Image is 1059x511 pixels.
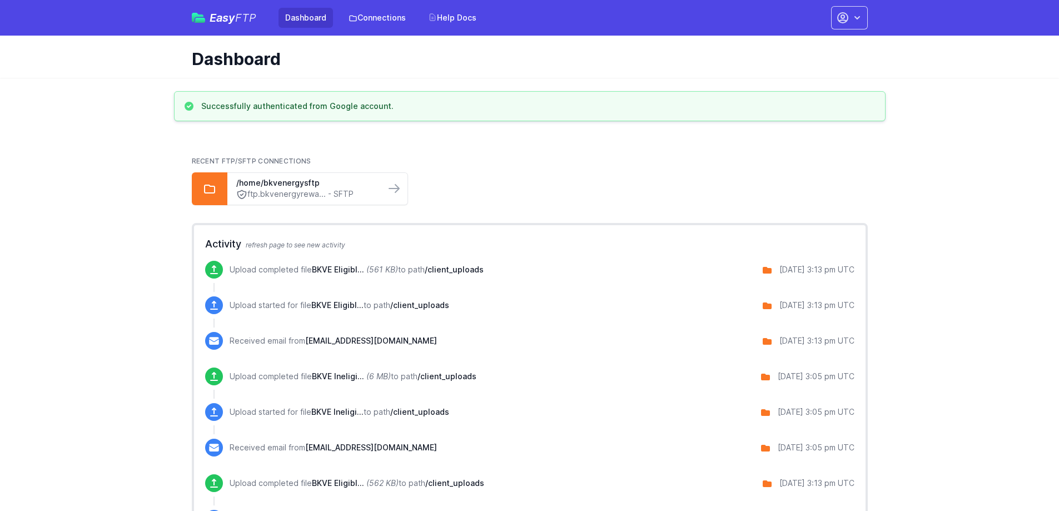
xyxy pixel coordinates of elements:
[778,406,854,418] div: [DATE] 3:05 pm UTC
[1003,455,1046,498] iframe: Drift Widget Chat Controller
[779,478,854,489] div: [DATE] 3:13 pm UTC
[236,188,376,200] a: ftp.bkvenergyrewa... - SFTP
[366,265,398,274] i: (561 KB)
[778,371,854,382] div: [DATE] 3:05 pm UTC
[312,478,364,488] span: BKVE Eligible Rewards Customers.xlsx
[230,442,437,453] p: Received email from
[311,300,364,310] span: BKVE Eligible Rewards Customers.xlsx
[779,264,854,275] div: [DATE] 3:13 pm UTC
[778,442,854,453] div: [DATE] 3:05 pm UTC
[210,12,256,23] span: Easy
[779,335,854,346] div: [DATE] 3:13 pm UTC
[305,443,437,452] span: [EMAIL_ADDRESS][DOMAIN_NAME]
[342,8,412,28] a: Connections
[201,101,394,112] h3: Successfully authenticated from Google account.
[230,371,476,382] p: Upload completed file to path
[230,264,484,275] p: Upload completed file to path
[417,371,476,381] span: /client_uploads
[230,300,449,311] p: Upload started for file to path
[192,13,205,23] img: easyftp_logo.png
[366,371,391,381] i: (6 MB)
[205,236,854,252] h2: Activity
[312,371,364,381] span: BKVE Ineligible Rewards Customers.xlsx
[312,265,364,274] span: BKVE Eligible Rewards Customers.xlsx
[230,478,484,489] p: Upload completed file to path
[235,11,256,24] span: FTP
[425,478,484,488] span: /client_uploads
[192,49,859,69] h1: Dashboard
[230,406,449,418] p: Upload started for file to path
[425,265,484,274] span: /client_uploads
[192,12,256,23] a: EasyFTP
[236,177,376,188] a: /home/bkvenergysftp
[390,300,449,310] span: /client_uploads
[192,157,868,166] h2: Recent FTP/SFTP Connections
[246,241,345,249] span: refresh page to see new activity
[779,300,854,311] div: [DATE] 3:13 pm UTC
[421,8,483,28] a: Help Docs
[366,478,399,488] i: (562 KB)
[230,335,437,346] p: Received email from
[311,407,364,416] span: BKVE Ineligible Rewards Customers.xlsx
[390,407,449,416] span: /client_uploads
[279,8,333,28] a: Dashboard
[305,336,437,345] span: [EMAIL_ADDRESS][DOMAIN_NAME]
